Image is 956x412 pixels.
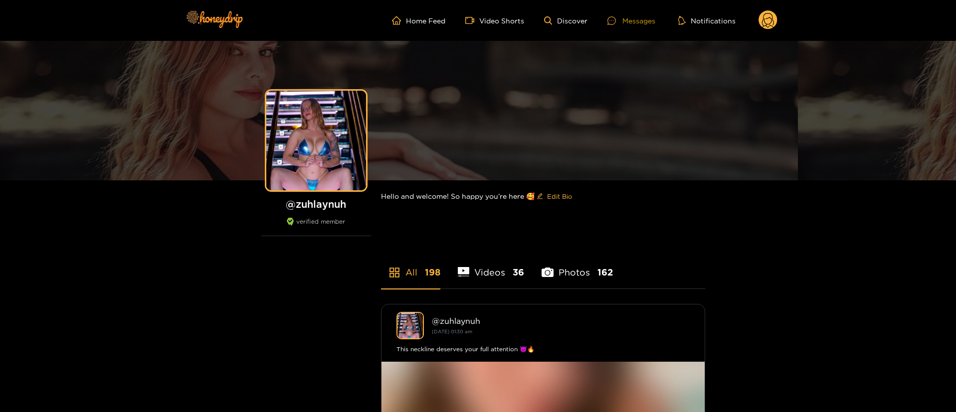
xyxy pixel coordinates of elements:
span: home [392,16,406,25]
a: Video Shorts [465,16,524,25]
span: appstore [388,267,400,278]
button: editEdit Bio [535,188,574,204]
span: Edit Bio [547,191,572,201]
li: Videos [458,244,525,288]
a: Discover [544,16,587,25]
div: Hello and welcome! So happy you’re here 🥰 [381,180,705,212]
div: @ zuhlaynuh [432,316,690,325]
span: edit [537,193,543,200]
div: This neckline deserves your full attention 😈🔥 [396,344,690,354]
small: [DATE] 01:30 am [432,329,472,334]
div: verified member [261,218,371,236]
a: Home Feed [392,16,445,25]
div: Messages [607,15,655,26]
span: video-camera [465,16,479,25]
span: 36 [513,266,524,278]
img: zuhlaynuh [396,312,424,339]
button: Notifications [675,15,739,25]
span: 162 [597,266,613,278]
li: Photos [542,244,613,288]
span: 198 [425,266,440,278]
h1: @ zuhlaynuh [261,198,371,210]
li: All [381,244,440,288]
